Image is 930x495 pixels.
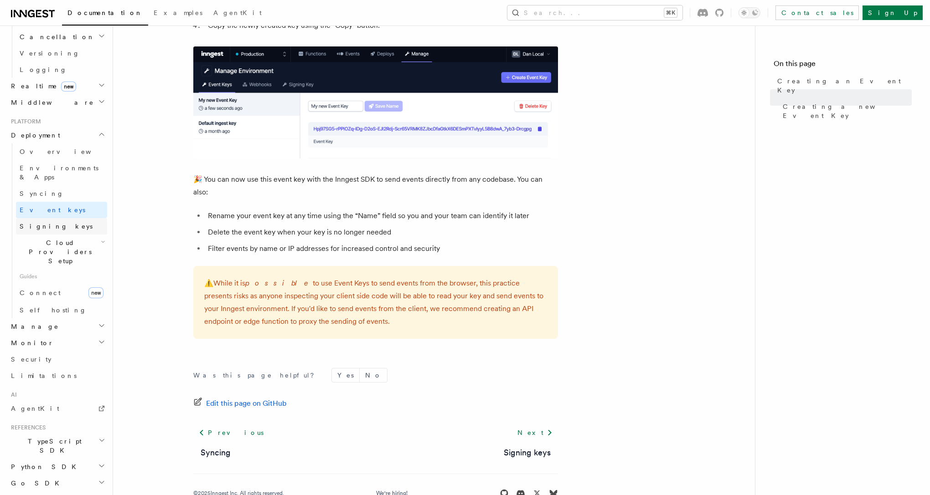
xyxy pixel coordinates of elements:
button: Monitor [7,335,107,351]
span: Manage [7,322,59,331]
h4: On this page [774,58,912,73]
span: ⚠️ [204,279,213,287]
span: Cloud Providers Setup [16,238,101,265]
span: new [61,82,76,92]
a: Limitations [7,367,107,384]
span: Self hosting [20,306,87,314]
a: Signing keys [16,218,107,235]
a: Overview [16,143,107,160]
li: Rename your event key at any time using the “Name” field so you and your team can identify it later [205,209,558,222]
p: While it is to use Event Keys to send events from the browser, this practice presents risks as an... [204,277,547,328]
span: Monitor [7,338,54,347]
span: Connect [20,289,61,296]
a: Logging [16,61,107,78]
span: References [7,424,46,431]
p: Was this page helpful? [193,371,320,380]
button: Cancellation [16,29,107,45]
a: Previous [193,424,269,441]
a: Event keys [16,202,107,218]
a: Self hosting [16,302,107,318]
span: AgentKit [11,405,59,412]
span: Creating an Event Key [777,77,912,95]
button: No [360,368,387,382]
span: Environments & Apps [20,164,98,181]
li: Delete the event key when your key is no longer needed [205,226,558,239]
button: Yes [332,368,359,382]
li: Filter events by name or IP addresses for increased control and security [205,242,558,255]
button: Search...⌘K [507,5,682,20]
span: new [88,287,103,298]
span: AI [7,391,17,398]
a: Versioning [16,45,107,61]
span: Signing keys [20,223,93,230]
span: Cancellation [16,32,95,41]
button: Deployment [7,127,107,143]
button: Toggle dark mode [739,7,760,18]
kbd: ⌘K [664,8,677,17]
button: Manage [7,318,107,335]
span: Security [11,356,52,363]
em: possible [245,279,313,287]
a: Examples [148,3,208,25]
span: Syncing [20,190,64,197]
span: Guides [16,269,107,284]
span: Edit this page on GitHub [206,397,287,410]
span: Middleware [7,98,94,107]
button: Middleware [7,94,107,111]
a: Documentation [62,3,148,26]
div: Deployment [7,143,107,318]
span: Platform [7,118,41,125]
span: TypeScript SDK [7,437,98,455]
span: Limitations [11,372,77,379]
a: Signing keys [504,446,551,459]
img: A newly created Event Key in the Inngest Cloud dashboard [193,46,558,158]
span: Go SDK [7,479,65,488]
a: Next [512,424,558,441]
button: Python SDK [7,459,107,475]
button: Cloud Providers Setup [16,235,107,269]
a: Syncing [16,185,107,202]
span: Logging [20,66,67,73]
a: AgentKit [208,3,267,25]
span: Documentation [67,9,143,16]
a: Creating an Event Key [774,73,912,98]
span: Overview [20,148,114,155]
span: Examples [154,9,202,16]
button: TypeScript SDK [7,433,107,459]
button: Realtimenew [7,78,107,94]
span: Deployment [7,131,60,140]
span: Realtime [7,82,76,91]
button: Go SDK [7,475,107,491]
p: 🎉 You can now use this event key with the Inngest SDK to send events directly from any codebase. ... [193,173,558,199]
a: Contact sales [775,5,859,20]
span: Versioning [20,50,80,57]
span: Python SDK [7,462,82,471]
span: Event keys [20,206,85,214]
a: Environments & Apps [16,160,107,185]
span: AgentKit [213,9,262,16]
a: Security [7,351,107,367]
a: Syncing [201,446,231,459]
a: Creating a new Event Key [779,98,912,124]
a: AgentKit [7,400,107,417]
a: Edit this page on GitHub [193,397,287,410]
a: Connectnew [16,284,107,302]
a: Sign Up [863,5,923,20]
span: Creating a new Event Key [783,102,912,120]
